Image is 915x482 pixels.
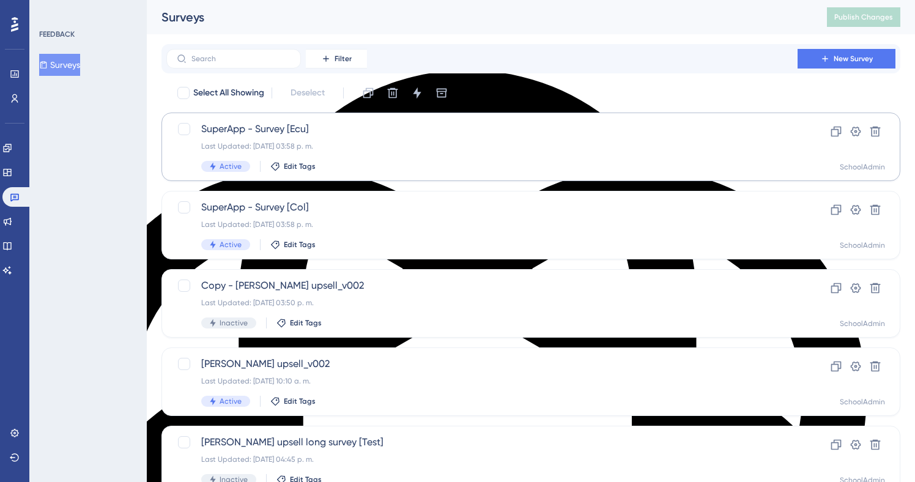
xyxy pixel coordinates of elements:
div: SchoolAdmin [840,240,885,250]
div: Last Updated: [DATE] 03:50 p. m. [201,298,763,308]
button: Edit Tags [270,240,316,250]
span: Copy - [PERSON_NAME] upsell_v002 [201,278,763,293]
div: Last Updated: [DATE] 04:45 p. m. [201,454,763,464]
button: Edit Tags [270,161,316,171]
button: Deselect [280,82,336,104]
span: Active [220,161,242,171]
span: Inactive [220,318,248,328]
span: Edit Tags [290,318,322,328]
button: Filter [306,49,367,69]
span: Edit Tags [284,240,316,250]
span: [PERSON_NAME] upsell_v002 [201,357,763,371]
span: Filter [335,54,352,64]
button: Edit Tags [270,396,316,406]
div: Surveys [161,9,796,26]
span: Deselect [291,86,325,100]
div: SchoolAdmin [840,319,885,328]
div: Last Updated: [DATE] 10:10 a. m. [201,376,763,386]
button: New Survey [798,49,895,69]
button: Publish Changes [827,7,900,27]
div: Last Updated: [DATE] 03:58 p. m. [201,220,763,229]
div: Last Updated: [DATE] 03:58 p. m. [201,141,763,151]
div: SchoolAdmin [840,397,885,407]
input: Search [191,54,291,63]
span: Edit Tags [284,396,316,406]
span: Publish Changes [834,12,893,22]
span: Active [220,240,242,250]
button: Edit Tags [276,318,322,328]
div: SchoolAdmin [840,162,885,172]
button: Surveys [39,54,80,76]
div: FEEDBACK [39,29,75,39]
span: Active [220,396,242,406]
span: Edit Tags [284,161,316,171]
span: New Survey [834,54,873,64]
span: Select All Showing [193,86,264,100]
span: [PERSON_NAME] upsell long survey [Test] [201,435,763,450]
span: SuperApp - Survey [Ecu] [201,122,763,136]
span: SuperApp - Survey [Col] [201,200,763,215]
